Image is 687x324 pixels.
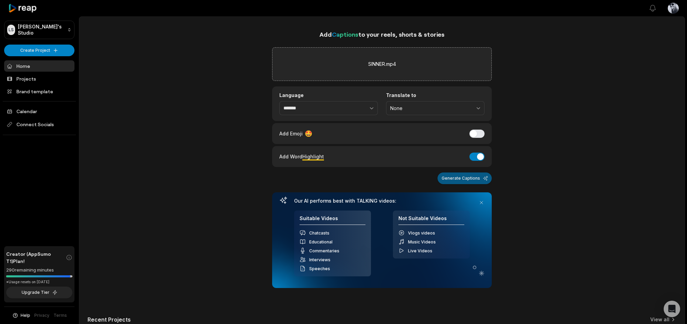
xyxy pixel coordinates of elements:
[21,312,30,319] span: Help
[6,250,66,265] span: Creator (AppSumo T1) Plan!
[6,287,72,298] button: Upgrade Tier
[408,230,435,236] span: Vlogs videos
[6,267,72,274] div: 290 remaining minutes
[438,172,492,184] button: Generate Captions
[309,239,333,244] span: Educational
[88,316,131,323] h2: Recent Projects
[7,25,15,35] div: LS
[4,60,74,72] a: Home
[305,129,312,138] span: 🤩
[309,266,330,271] span: Speeches
[408,239,436,244] span: Music Videos
[4,86,74,97] a: Brand template
[279,152,324,161] div: Add Word
[4,106,74,117] a: Calendar
[18,24,65,36] p: [PERSON_NAME]'s Studio
[302,154,324,159] span: Highlight
[6,279,72,285] div: *Usage resets on [DATE]
[272,29,492,39] h1: Add to your reels, shorts & stories
[408,248,432,253] span: Live Videos
[294,198,470,204] h3: Our AI performs best with TALKING videos:
[664,301,680,317] div: Open Intercom Messenger
[309,230,329,236] span: Chatcasts
[34,312,49,319] a: Privacy
[390,105,471,111] span: None
[386,101,485,116] button: None
[309,248,339,253] span: Commentaries
[332,31,358,38] span: Captions
[4,45,74,56] button: Create Project
[12,312,30,319] button: Help
[4,73,74,84] a: Projects
[279,92,378,98] label: Language
[650,316,669,323] a: View all
[398,215,464,225] h4: Not Suitable Videos
[300,215,365,225] h4: Suitable Videos
[279,130,303,137] span: Add Emoji
[386,92,485,98] label: Translate to
[309,257,330,262] span: Interviews
[4,118,74,131] span: Connect Socials
[54,312,67,319] a: Terms
[368,60,396,68] label: SINNER.mp4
